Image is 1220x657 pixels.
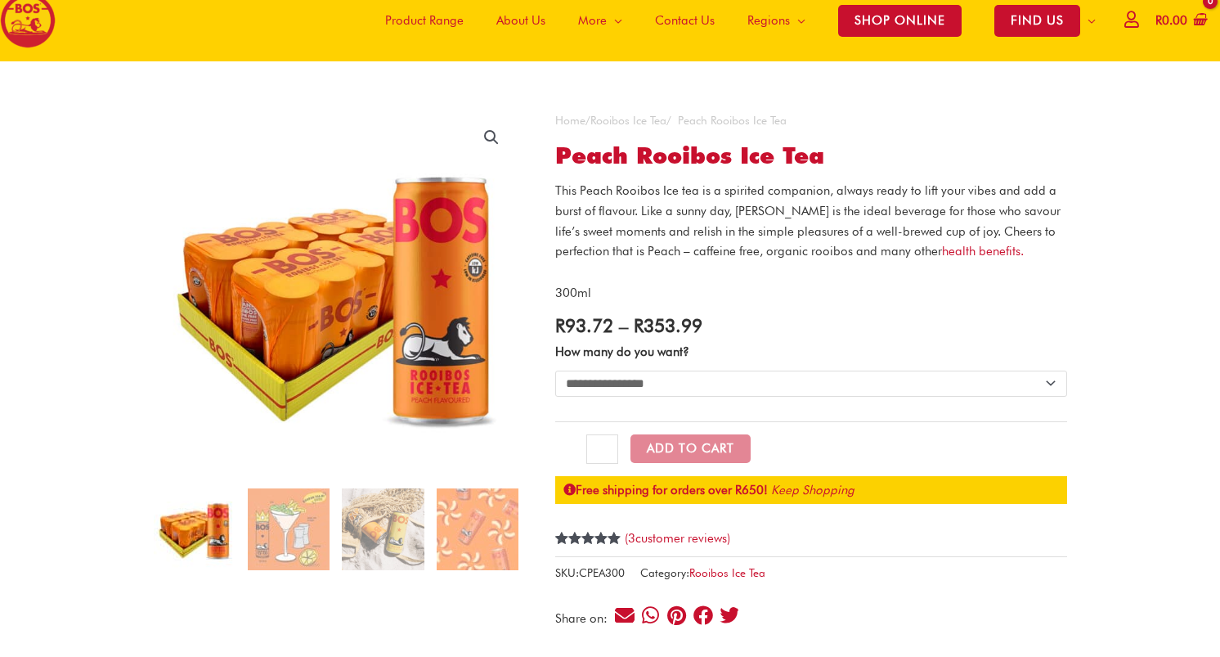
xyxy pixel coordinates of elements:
nav: Breadcrumb [555,110,1067,131]
a: Rooibos Ice Tea [689,566,765,579]
span: R [555,314,565,336]
img: LEMON-PEACH-2-copy [342,488,424,570]
input: Product quantity [586,434,618,464]
span: Category: [640,563,765,583]
button: Add to Cart [630,434,751,463]
a: Home [555,114,585,127]
span: SHOP ONLINE [838,5,962,37]
a: (3customer reviews) [625,531,730,546]
div: Share on whatsapp [639,605,662,627]
h1: Peach Rooibos Ice Tea [555,142,1067,170]
div: Share on: [555,613,613,625]
span: FIND US [994,5,1080,37]
strong: Free shipping for orders over R650! [563,483,768,497]
div: Share on facebook [692,605,714,627]
span: R [1155,13,1162,28]
div: Share on twitter [718,605,740,627]
bdi: 93.72 [555,314,613,336]
span: R [634,314,644,336]
div: Share on email [613,605,635,627]
p: 300ml [555,283,1067,304]
p: This Peach Rooibos Ice tea is a spirited companion, always ready to lift your vibes and add a bur... [555,181,1067,262]
a: Rooibos Ice Tea [590,114,666,127]
a: Keep Shopping [771,483,854,497]
label: How many do you want? [555,344,689,359]
bdi: 353.99 [634,314,702,336]
span: – [619,314,628,336]
a: View Shopping Cart, empty [1152,2,1208,39]
span: Rated out of 5 based on customer ratings [555,532,621,600]
img: Peach Rooibos Ice Tea [154,488,235,570]
bdi: 0.00 [1155,13,1187,28]
span: 3 [628,531,635,546]
span: SKU: [555,563,625,583]
span: CPEA300 [579,566,625,579]
div: Share on pinterest [666,605,688,627]
img: Peach Rooibos Ice Tea - Image 2 [248,488,330,570]
span: 3 [555,532,562,563]
img: Peach Rooibos Ice Tea - Image 4 [437,488,518,570]
a: health benefits. [942,244,1024,259]
a: View full-screen image gallery [477,123,506,152]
